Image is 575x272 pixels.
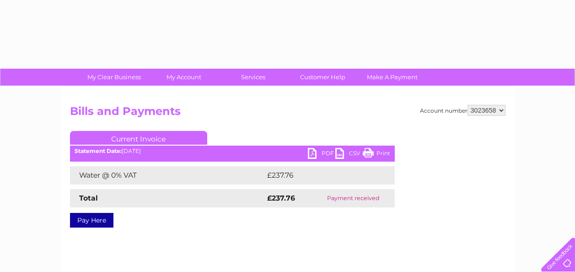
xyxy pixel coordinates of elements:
a: Make A Payment [355,69,430,86]
div: [DATE] [70,148,395,154]
a: PDF [308,148,335,161]
strong: £237.76 [267,194,295,202]
div: Account number [420,105,505,116]
a: Print [363,148,390,161]
a: My Clear Business [76,69,152,86]
h2: Bills and Payments [70,105,505,122]
strong: Total [79,194,98,202]
td: Water @ 0% VAT [70,166,265,185]
td: £237.76 [265,166,378,185]
a: CSV [335,148,363,161]
a: Pay Here [70,213,113,228]
b: Statement Date: [75,147,122,154]
a: My Account [146,69,221,86]
a: Current Invoice [70,131,207,145]
td: Payment received [312,189,395,207]
a: Customer Help [285,69,360,86]
a: Services [215,69,291,86]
